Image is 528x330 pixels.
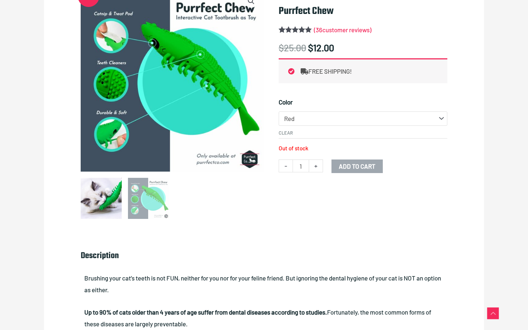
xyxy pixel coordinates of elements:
a: (36customer reviews) [314,26,371,33]
input: Product quantity [293,159,309,172]
p: Brushing your cat’s teeth is not FUN, neither for you nor for your feline friend. But ignoring th... [84,272,444,296]
span: $ [279,42,284,53]
span: 36 [279,26,285,42]
bdi: 25.00 [279,42,306,53]
span: $ [308,42,313,53]
label: Color [279,98,293,106]
b: Up to 90% of cats older than 4 years of age suffer from dental diseases according to studies. [84,308,327,316]
div: FREE SHIPPING! [279,58,447,84]
h2: Description [81,250,447,262]
p: Out of stock [279,145,447,152]
a: Clear options [279,130,293,136]
span: 36 [316,26,322,33]
span: Rated out of 5 based on customer ratings [279,26,312,61]
p: Fortunately, the most common forms of these diseases are largely preventable. [84,307,444,330]
img: Analysis of Purrfect Chew. It has a catnip pod, it has aspirities to brush teeth and it's soft ye... [128,178,169,219]
h1: Purrfect Chew [279,5,447,18]
a: + [309,159,323,172]
bdi: 12.00 [308,42,334,53]
a: - [279,159,293,172]
button: Add to cart [331,159,383,173]
img: A white kitten playing with a green Purrfect Chew [81,178,122,219]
